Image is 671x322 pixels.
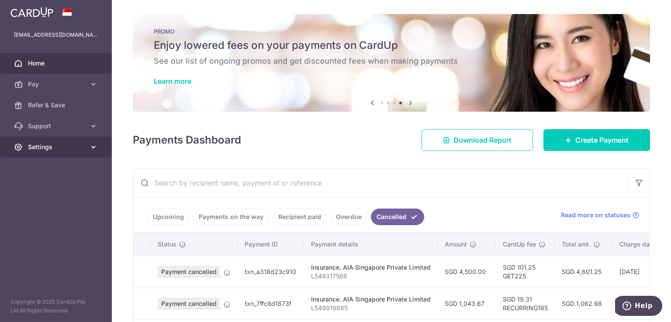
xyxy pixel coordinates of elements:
[555,256,612,288] td: SGD 4,601.25
[311,304,431,312] p: L549919885
[28,59,86,68] span: Home
[147,209,190,225] a: Upcoming
[133,14,650,112] img: Latest Promos banner
[311,272,431,281] p: L549317568
[562,240,591,249] span: Total amt.
[575,135,629,145] span: Create Payment
[561,211,630,219] span: Read more on statuses
[238,288,304,319] td: txn_7ffc8d1873f
[238,233,304,256] th: Payment ID
[311,295,431,304] div: Insurance. AIA Singapore Private Limited
[615,296,662,318] iframe: Opens a widget where you can find more information
[453,135,512,145] span: Download Report
[158,298,220,310] span: Payment cancelled
[371,209,424,225] a: Cancelled
[28,80,86,89] span: Pay
[133,169,629,197] input: Search by recipient name, payment id or reference
[496,288,555,319] td: SGD 19.31 RECURRING185
[503,240,536,249] span: CardUp fee
[154,28,629,35] p: PROMO
[330,209,367,225] a: Overdue
[304,233,438,256] th: Payment details
[28,122,86,130] span: Support
[28,143,86,151] span: Settings
[154,77,191,86] a: Learn more
[154,56,629,66] h6: See our list of ongoing promos and get discounted fees when making payments
[619,240,655,249] span: Charge date
[10,7,53,17] img: CardUp
[445,240,467,249] span: Amount
[438,288,496,319] td: SGD 1,043.67
[496,256,555,288] td: SGD 101.25 GET225
[158,240,176,249] span: Status
[238,256,304,288] td: txn_a318d23c910
[273,209,327,225] a: Recipient paid
[555,288,612,319] td: SGD 1,062.98
[193,209,269,225] a: Payments on the way
[438,256,496,288] td: SGD 4,500.00
[561,211,639,219] a: Read more on statuses
[422,129,533,151] a: Download Report
[543,129,650,151] a: Create Payment
[311,263,431,272] div: Insurance. AIA Singapore Private Limited
[14,31,98,39] p: [EMAIL_ADDRESS][DOMAIN_NAME]
[133,132,241,148] h4: Payments Dashboard
[28,101,86,110] span: Refer & Save
[154,38,629,52] h5: Enjoy lowered fees on your payments on CardUp
[158,266,220,278] span: Payment cancelled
